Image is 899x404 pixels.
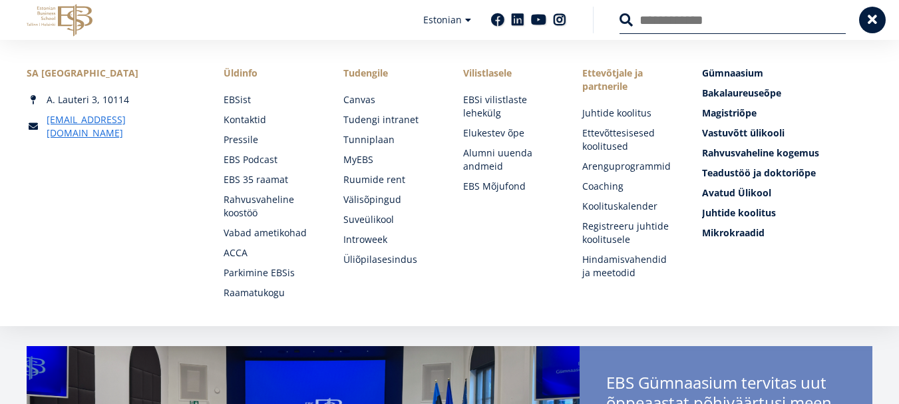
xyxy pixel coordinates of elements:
span: Avatud Ülikool [702,186,771,199]
a: Arenguprogrammid [582,160,675,173]
a: Gümnaasium [702,67,872,80]
a: Registreeru juhtide koolitusele [582,220,675,246]
a: Mikrokraadid [702,226,872,240]
a: Vabad ametikohad [224,226,317,240]
a: Juhtide koolitus [582,106,675,120]
span: Magistriõpe [702,106,757,119]
span: Vastuvõtt ülikooli [702,126,785,139]
a: Coaching [582,180,675,193]
a: Tudengi intranet [343,113,437,126]
a: MyEBS [343,153,437,166]
span: Juhtide koolitus [702,206,776,219]
div: A. Lauteri 3, 10114 [27,93,197,106]
a: EBSi vilistlaste lehekülg [463,93,556,120]
a: Koolituskalender [582,200,675,213]
a: Vastuvõtt ülikooli [702,126,872,140]
a: Välisõpingud [343,193,437,206]
span: Vilistlasele [463,67,556,80]
a: ACCA [224,246,317,260]
a: Magistriõpe [702,106,872,120]
a: Hindamisvahendid ja meetodid [582,253,675,280]
a: Bakalaureuseõpe [702,87,872,100]
a: EBSist [224,93,317,106]
a: Introweek [343,233,437,246]
span: Bakalaureuseõpe [702,87,781,99]
a: Pressile [224,133,317,146]
a: Parkimine EBSis [224,266,317,280]
span: Teadustöö ja doktoriõpe [702,166,816,179]
a: Rahvusvaheline kogemus [702,146,872,160]
span: Rahvusvaheline kogemus [702,146,819,159]
a: Instagram [553,13,566,27]
span: Mikrokraadid [702,226,765,239]
a: Facebook [491,13,504,27]
a: EBS 35 raamat [224,173,317,186]
a: EBS Podcast [224,153,317,166]
a: EBS Mõjufond [463,180,556,193]
span: Gümnaasium [702,67,763,79]
a: Ettevõttesisesed koolitused [582,126,675,153]
a: Kontaktid [224,113,317,126]
a: Elukestev õpe [463,126,556,140]
a: [EMAIL_ADDRESS][DOMAIN_NAME] [47,113,197,140]
a: Tunniplaan [343,133,437,146]
span: Üldinfo [224,67,317,80]
a: Alumni uuenda andmeid [463,146,556,173]
a: Canvas [343,93,437,106]
span: Ettevõtjale ja partnerile [582,67,675,93]
a: Avatud Ülikool [702,186,872,200]
a: Ruumide rent [343,173,437,186]
a: Suveülikool [343,213,437,226]
a: Teadustöö ja doktoriõpe [702,166,872,180]
a: Linkedin [511,13,524,27]
a: Raamatukogu [224,286,317,300]
div: SA [GEOGRAPHIC_DATA] [27,67,197,80]
a: Juhtide koolitus [702,206,872,220]
a: Üliõpilasesindus [343,253,437,266]
a: Rahvusvaheline koostöö [224,193,317,220]
a: Tudengile [343,67,437,80]
a: Youtube [531,13,546,27]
